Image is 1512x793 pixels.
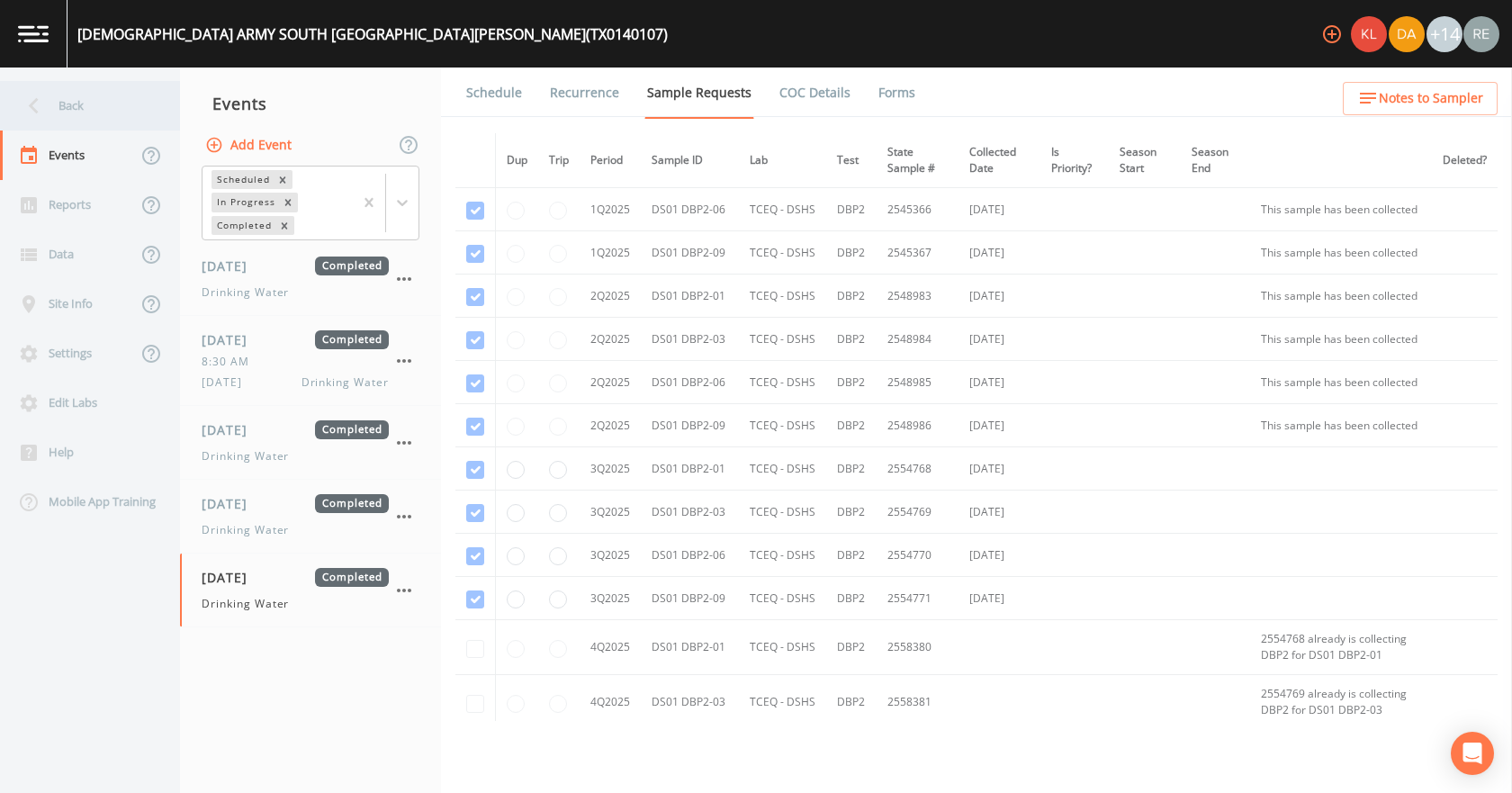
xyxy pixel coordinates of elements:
td: [DATE] [958,577,1040,620]
td: TCEQ - DSHS [739,675,826,730]
td: 2548983 [877,275,958,318]
a: Recurrence [547,68,622,118]
th: Dup [496,133,539,188]
div: Kler Teran [1350,16,1388,52]
div: Completed [211,216,274,235]
td: TCEQ - DSHS [739,275,826,318]
td: TCEQ - DSHS [739,361,826,404]
td: TCEQ - DSHS [739,231,826,275]
td: TCEQ - DSHS [739,318,826,361]
span: [DATE] [202,494,260,513]
td: DBP2 [826,318,877,361]
a: Schedule [463,68,525,118]
td: DBP2 [826,577,877,620]
td: [DATE] [958,447,1040,491]
td: TCEQ - DSHS [739,577,826,620]
td: 3Q2025 [580,447,641,491]
td: 2545367 [877,231,958,275]
div: +14 [1426,16,1462,52]
span: 8:30 AM [202,354,260,370]
div: Remove Scheduled [273,170,292,189]
td: 1Q2025 [580,231,641,275]
a: [DATE]Completed8:30 AM[DATE]Drinking Water [180,316,441,406]
span: Drinking Water [301,374,389,391]
td: TCEQ - DSHS [739,491,826,534]
a: [DATE]CompletedDrinking Water [180,242,441,316]
td: This sample has been collected [1250,404,1432,447]
td: DS01 DBP2-03 [641,318,739,361]
div: Remove In Progress [278,193,298,212]
td: This sample has been collected [1250,231,1432,275]
img: a84961a0472e9debc750dd08a004988d [1389,16,1425,52]
div: Events [180,81,441,126]
span: Drinking Water [202,522,289,538]
th: Lab [739,133,826,188]
div: In Progress [211,193,278,212]
th: Trip [538,133,580,188]
span: Notes to Sampler [1379,87,1483,110]
td: 2548986 [877,404,958,447]
div: David Weber [1388,16,1426,52]
td: TCEQ - DSHS [739,447,826,491]
td: This sample has been collected [1250,275,1432,318]
span: Completed [315,420,389,439]
td: 2Q2025 [580,275,641,318]
td: TCEQ - DSHS [739,534,826,577]
a: [DATE]CompletedDrinking Water [180,554,441,627]
td: TCEQ - DSHS [739,188,826,231]
td: 2558381 [877,675,958,730]
span: [DATE] [202,420,260,439]
td: DS01 DBP2-09 [641,231,739,275]
td: 4Q2025 [580,620,641,675]
button: Add Event [202,129,299,162]
td: [DATE] [958,275,1040,318]
td: 2554769 [877,491,958,534]
td: 2554771 [877,577,958,620]
td: 4Q2025 [580,675,641,730]
td: 2545366 [877,188,958,231]
td: DBP2 [826,404,877,447]
td: DS01 DBP2-03 [641,491,739,534]
td: DBP2 [826,231,877,275]
span: Completed [315,568,389,587]
span: [DATE] [202,374,253,391]
td: 3Q2025 [580,491,641,534]
td: 2Q2025 [580,404,641,447]
td: 1Q2025 [580,188,641,231]
td: DBP2 [826,491,877,534]
td: DS01 DBP2-01 [641,620,739,675]
td: DS01 DBP2-01 [641,447,739,491]
button: Notes to Sampler [1343,82,1498,115]
td: DBP2 [826,275,877,318]
th: Is Priority? [1040,133,1108,188]
span: Drinking Water [202,596,289,612]
td: 2Q2025 [580,318,641,361]
a: Sample Requests [644,68,754,119]
th: Deleted? [1432,133,1498,188]
img: 9c4450d90d3b8045b2e5fa62e4f92659 [1351,16,1387,52]
span: Completed [315,494,389,513]
td: DS01 DBP2-06 [641,534,739,577]
td: DS01 DBP2-06 [641,361,739,404]
th: Season End [1181,133,1250,188]
td: 3Q2025 [580,534,641,577]
td: This sample has been collected [1250,318,1432,361]
img: e720f1e92442e99c2aab0e3b783e6548 [1463,16,1499,52]
span: Drinking Water [202,448,289,464]
td: 2554770 [877,534,958,577]
td: DBP2 [826,188,877,231]
td: DS01 DBP2-06 [641,188,739,231]
td: DS01 DBP2-03 [641,675,739,730]
span: [DATE] [202,257,260,275]
td: DBP2 [826,620,877,675]
td: 2554768 already is collecting DBP2 for DS01 DBP2-01 [1250,620,1432,675]
th: Collected Date [958,133,1040,188]
td: 3Q2025 [580,577,641,620]
td: TCEQ - DSHS [739,620,826,675]
td: 2558380 [877,620,958,675]
span: Drinking Water [202,284,289,301]
a: Forms [876,68,918,118]
td: [DATE] [958,534,1040,577]
td: DS01 DBP2-01 [641,275,739,318]
th: Season Start [1109,133,1181,188]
